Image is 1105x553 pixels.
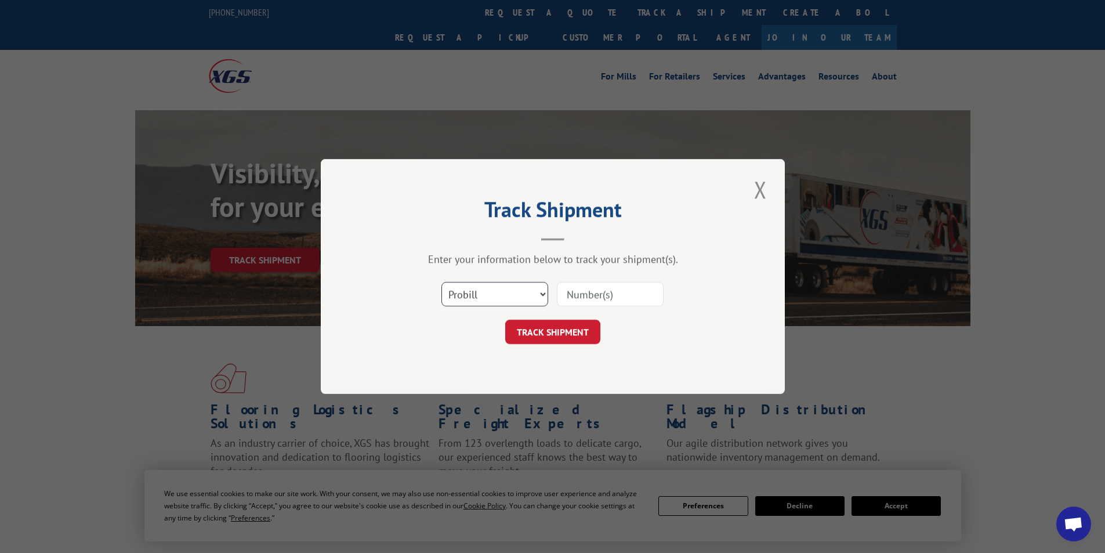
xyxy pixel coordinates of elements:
button: TRACK SHIPMENT [505,320,600,344]
input: Number(s) [557,282,664,306]
div: Enter your information below to track your shipment(s). [379,252,727,266]
h2: Track Shipment [379,201,727,223]
button: Close modal [751,174,770,205]
a: Open chat [1056,507,1091,541]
